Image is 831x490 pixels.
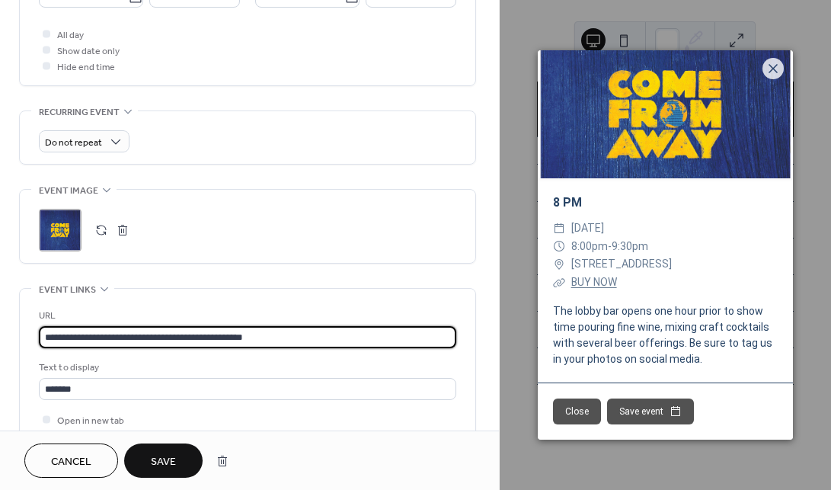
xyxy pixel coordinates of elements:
span: 8:00pm [571,240,608,252]
a: BUY NOW [571,276,617,288]
span: Event image [39,183,98,199]
span: All day [57,27,84,43]
span: Recurring event [39,104,120,120]
span: Cancel [51,454,91,470]
span: 9:30pm [612,240,648,252]
div: ​ [553,274,565,292]
div: ; [39,209,82,251]
div: ​ [553,255,565,274]
button: Save [124,444,203,478]
button: Close [553,399,601,424]
div: URL [39,308,453,324]
div: Text to display [39,360,453,376]
div: ​ [553,219,565,238]
button: Cancel [24,444,118,478]
span: Save [151,454,176,470]
div: ​ [553,238,565,256]
span: Hide end time [57,59,115,75]
span: Show date only [57,43,120,59]
div: The lobby bar opens one hour prior to show time pouring fine wine, mixing craft cocktails with se... [538,303,793,367]
a: 8 PM [553,195,582,210]
span: Event links [39,282,96,298]
span: [DATE] [571,219,604,238]
button: Save event [607,399,694,424]
span: [STREET_ADDRESS] [571,255,672,274]
span: - [608,240,612,252]
span: Do not repeat [45,134,102,152]
span: Open in new tab [57,413,124,429]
